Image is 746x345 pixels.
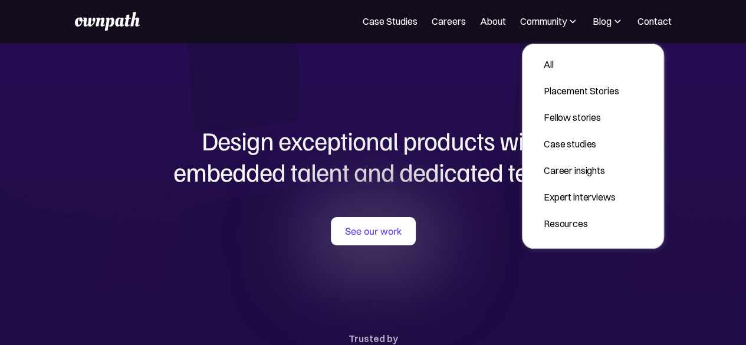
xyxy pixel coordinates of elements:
div: Community [520,14,579,28]
a: Case Studies [363,14,418,28]
div: Fellow stories [544,110,619,124]
a: Contact [637,14,672,28]
a: Fellow stories [534,107,628,128]
div: Career insights [544,163,619,178]
nav: Blog [522,44,664,249]
a: Expert interviews [534,186,628,208]
div: Case studies [544,137,619,151]
div: All [544,57,619,71]
div: Placement Stories [544,84,619,98]
a: About [480,14,506,28]
a: Career insights [534,160,628,181]
a: See our work [331,217,416,245]
a: Resources [534,213,628,234]
div: Resources [544,216,619,231]
a: All [534,54,628,75]
div: Blog [593,14,612,28]
h1: Design exceptional products with embedded talent and dedicated teams [90,125,656,188]
div: Community [520,14,567,28]
a: Placement Stories [534,80,628,101]
a: Case studies [534,133,628,155]
div: Expert interviews [544,190,619,204]
a: Careers [432,14,466,28]
div: Blog [593,14,623,28]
